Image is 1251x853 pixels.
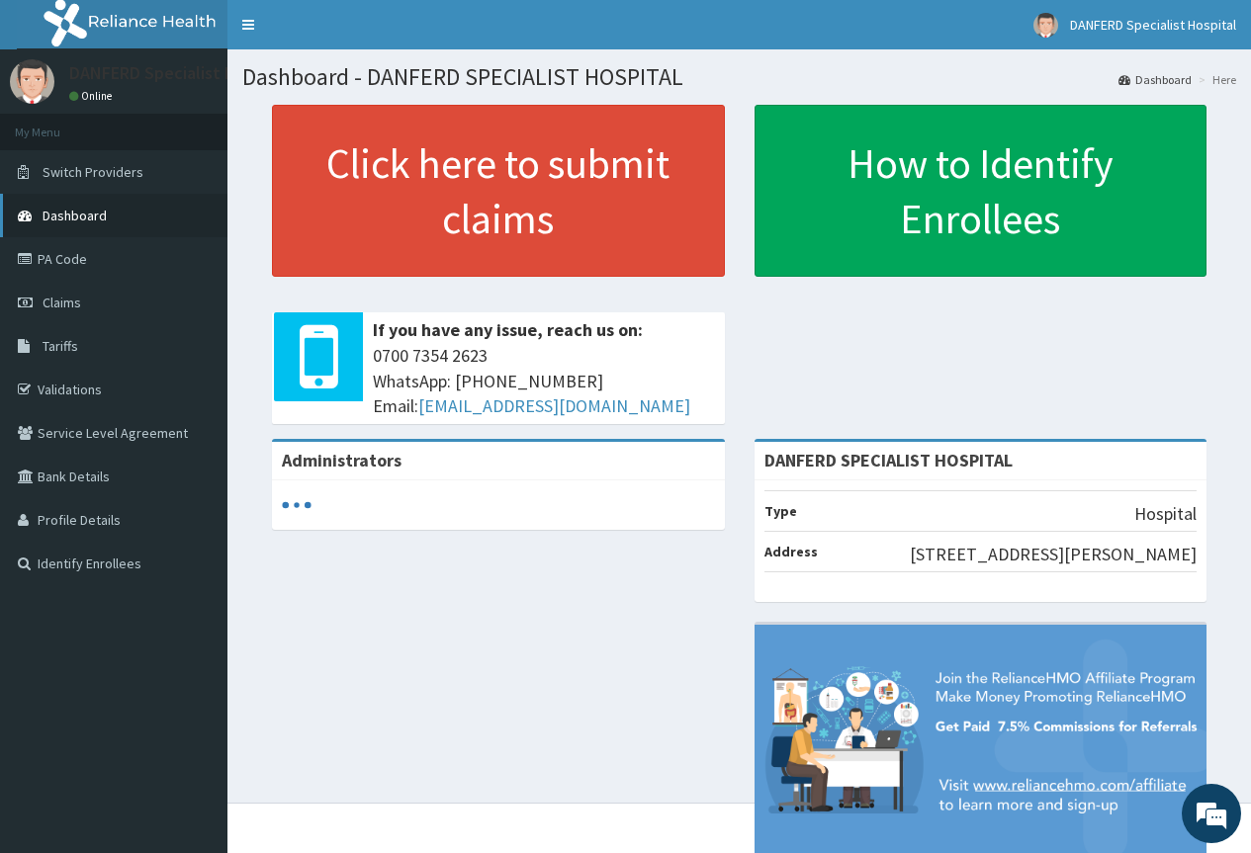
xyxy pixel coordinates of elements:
a: Online [69,89,117,103]
span: Tariffs [43,337,78,355]
b: Administrators [282,449,402,471]
a: Dashboard [1118,71,1192,88]
h1: Dashboard - DANFERD SPECIALIST HOSPITAL [242,64,1236,90]
b: Type [764,502,797,520]
p: DANFERD Specialist Hospital [69,64,290,82]
b: Address [764,543,818,560]
span: Dashboard [43,207,107,224]
svg: audio-loading [282,490,312,520]
span: DANFERD Specialist Hospital [1070,16,1236,34]
img: User Image [1033,13,1058,38]
span: Switch Providers [43,163,143,181]
strong: DANFERD SPECIALIST HOSPITAL [764,449,1013,471]
a: How to Identify Enrollees [755,105,1207,277]
p: Hospital [1134,501,1197,527]
p: [STREET_ADDRESS][PERSON_NAME] [910,542,1197,567]
b: If you have any issue, reach us on: [373,318,643,341]
img: User Image [10,59,54,104]
span: Claims [43,294,81,311]
a: Click here to submit claims [272,105,725,277]
li: Here [1194,71,1236,88]
a: [EMAIL_ADDRESS][DOMAIN_NAME] [418,394,690,417]
span: 0700 7354 2623 WhatsApp: [PHONE_NUMBER] Email: [373,343,715,419]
